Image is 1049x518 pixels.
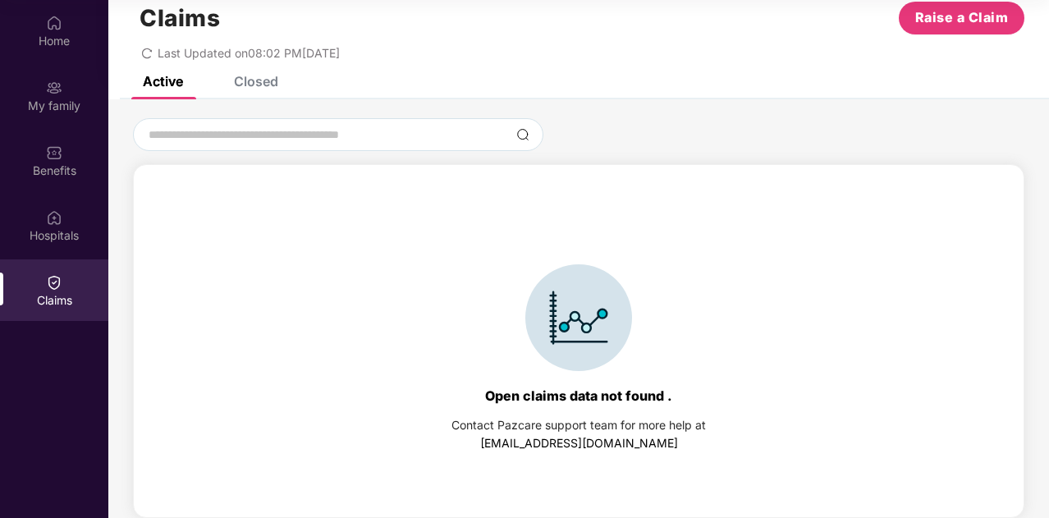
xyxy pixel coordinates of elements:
[143,73,183,89] div: Active
[141,46,153,60] span: redo
[480,436,678,450] a: [EMAIL_ADDRESS][DOMAIN_NAME]
[525,264,632,371] img: svg+xml;base64,PHN2ZyBpZD0iSWNvbl9DbGFpbSIgZGF0YS1uYW1lPSJJY29uIENsYWltIiB4bWxucz0iaHR0cDovL3d3dy...
[46,144,62,161] img: svg+xml;base64,PHN2ZyBpZD0iQmVuZWZpdHMiIHhtbG5zPSJodHRwOi8vd3d3LnczLm9yZy8yMDAwL3N2ZyIgd2lkdGg9Ij...
[899,2,1024,34] button: Raise a Claim
[485,387,672,404] div: Open claims data not found .
[234,73,278,89] div: Closed
[46,274,62,291] img: svg+xml;base64,PHN2ZyBpZD0iQ2xhaW0iIHhtbG5zPSJodHRwOi8vd3d3LnczLm9yZy8yMDAwL3N2ZyIgd2lkdGg9IjIwIi...
[46,15,62,31] img: svg+xml;base64,PHN2ZyBpZD0iSG9tZSIgeG1sbnM9Imh0dHA6Ly93d3cudzMub3JnLzIwMDAvc3ZnIiB3aWR0aD0iMjAiIG...
[46,209,62,226] img: svg+xml;base64,PHN2ZyBpZD0iSG9zcGl0YWxzIiB4bWxucz0iaHR0cDovL3d3dy53My5vcmcvMjAwMC9zdmciIHdpZHRoPS...
[915,7,1009,28] span: Raise a Claim
[451,416,706,434] div: Contact Pazcare support team for more help at
[158,46,340,60] span: Last Updated on 08:02 PM[DATE]
[140,4,220,32] h1: Claims
[516,128,529,141] img: svg+xml;base64,PHN2ZyBpZD0iU2VhcmNoLTMyeDMyIiB4bWxucz0iaHR0cDovL3d3dy53My5vcmcvMjAwMC9zdmciIHdpZH...
[46,80,62,96] img: svg+xml;base64,PHN2ZyB3aWR0aD0iMjAiIGhlaWdodD0iMjAiIHZpZXdCb3g9IjAgMCAyMCAyMCIgZmlsbD0ibm9uZSIgeG...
